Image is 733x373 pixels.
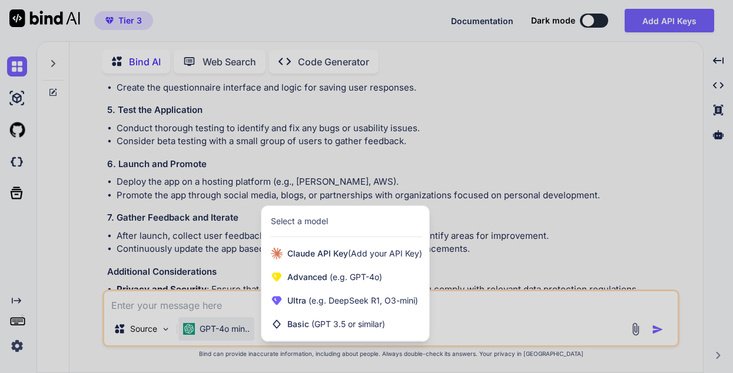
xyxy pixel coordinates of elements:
span: (e.g. DeepSeek R1, O3-mini) [306,295,418,305]
span: Advanced [287,271,382,283]
span: (Add your API Key) [348,248,422,258]
span: Ultra [287,295,418,307]
span: Claude API Key [287,248,422,259]
span: (e.g. GPT-4o) [327,272,382,282]
span: (GPT 3.5 or similar) [311,319,385,329]
span: Basic [287,318,385,330]
div: Select a model [271,215,328,227]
